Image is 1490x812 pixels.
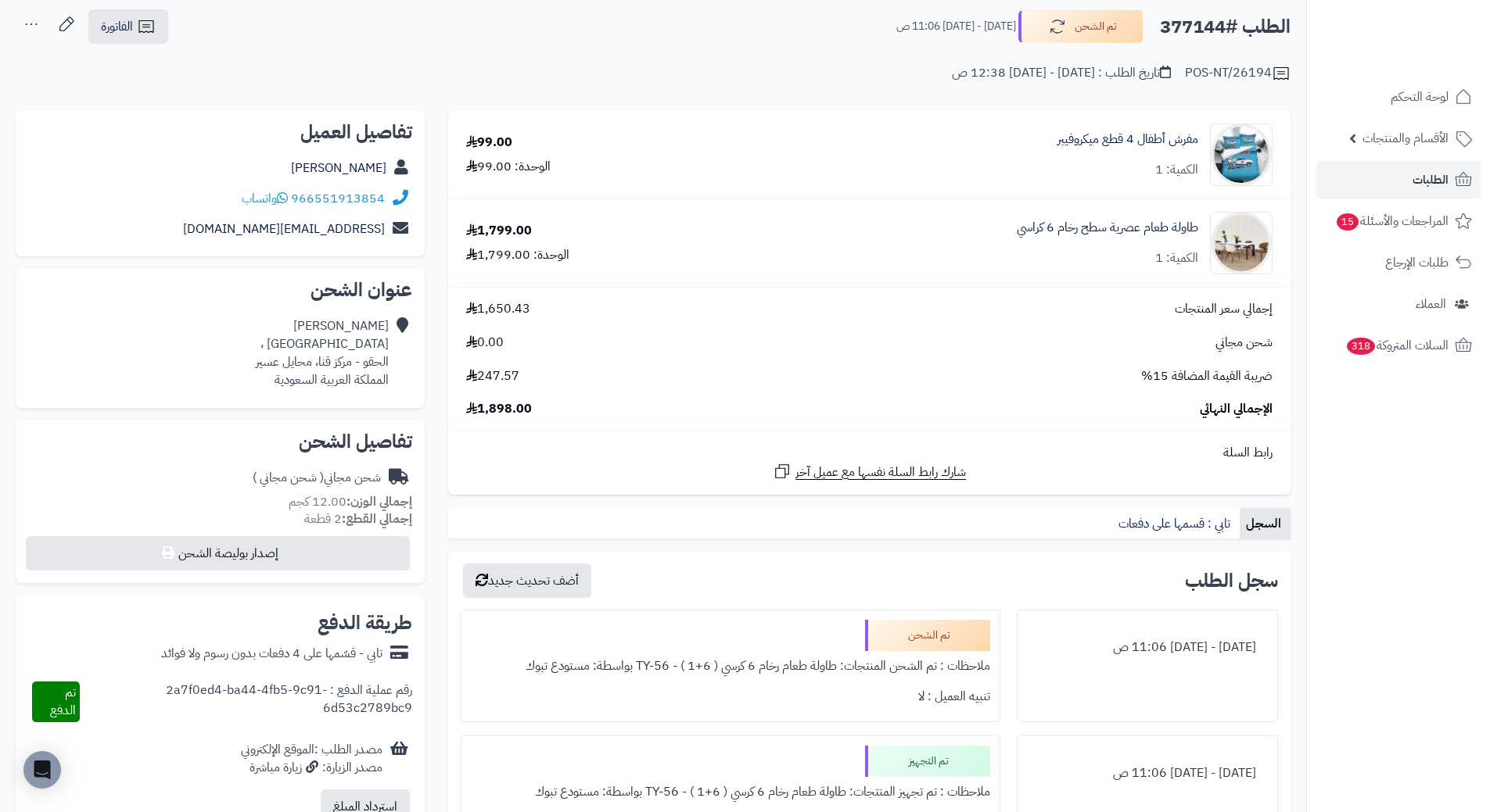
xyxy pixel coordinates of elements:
span: ( شحن مجاني ) [253,468,324,487]
a: طلبات الإرجاع [1316,244,1481,281]
button: أضف تحديث جديد [463,563,591,598]
button: تم الشحن [1018,10,1144,43]
span: لوحة التحكم [1391,86,1449,108]
span: شحن مجاني [1215,334,1273,352]
div: الكمية: 1 [1155,249,1198,267]
a: [EMAIL_ADDRESS][DOMAIN_NAME] [183,220,385,238]
a: العملاء [1316,285,1481,323]
strong: إجمالي القطع: [342,510,412,528]
div: شحن مجاني [253,469,381,487]
img: logo-2.png [1384,41,1475,74]
h2: تفاصيل الشحن [28,432,412,451]
div: مصدر الزيارة: زيارة مباشرة [241,759,382,777]
a: 966551913854 [291,189,385,208]
div: [DATE] - [DATE] 11:06 ص [1027,758,1268,789]
span: الطلبات [1413,169,1449,191]
a: طاولة طعام عصرية سطح رخام 6 كراسي [1017,219,1198,237]
div: تنبيه العميل : لا [471,681,989,712]
a: لوحة التحكم [1316,78,1481,116]
div: رقم عملية الدفع : 2a7f0ed4-ba44-4fb5-9c91-6d53c2789bc9 [80,681,413,722]
h2: الطلب #377144 [1160,11,1291,43]
a: واتساب [242,189,288,208]
div: Open Intercom Messenger [23,751,61,789]
span: إجمالي سعر المنتجات [1175,300,1273,318]
span: المراجعات والأسئلة [1335,210,1449,232]
small: [DATE] - [DATE] 11:06 ص [896,19,1016,34]
button: إصدار بوليصة الشحن [26,536,410,571]
span: 0.00 [466,334,504,352]
a: السلات المتروكة318 [1316,327,1481,364]
img: 1752304845-1-90x90.jpg [1211,212,1272,274]
span: 1,650.43 [466,300,530,318]
span: الإجمالي النهائي [1200,400,1273,418]
div: تم الشحن [865,620,990,651]
div: ملاحظات : تم تجهيز المنتجات: طاولة طعام رخام 6 كرسي ( 6+1 ) - TY-56 بواسطة: مستودع تبوك [471,777,989,807]
span: 15 [1337,213,1359,231]
span: شارك رابط السلة نفسها مع عميل آخر [795,463,966,481]
a: المراجعات والأسئلة15 [1316,202,1481,240]
span: طلبات الإرجاع [1385,252,1449,274]
h2: تفاصيل العميل [28,123,412,141]
h3: سجل الطلب [1185,571,1278,590]
div: الوحدة: 1,799.00 [466,246,569,264]
div: مصدر الطلب :الموقع الإلكتروني [241,741,382,777]
small: 2 قطعة [304,510,412,528]
span: ضريبة القيمة المضافة 15% [1141,367,1273,385]
a: الطلبات [1316,161,1481,199]
span: تم الدفع [50,683,76,720]
a: الفاتورة [88,9,168,44]
div: [DATE] - [DATE] 11:06 ص [1027,632,1268,663]
span: الفاتورة [101,17,133,36]
a: تابي : قسمها على دفعات [1112,508,1240,539]
div: [PERSON_NAME] [GEOGRAPHIC_DATA] ، الحقو - مركز قنا، محايل عسير المملكة العربية السعودية [256,317,389,388]
a: السجل [1240,508,1291,539]
h2: طريقة الدفع [318,613,412,632]
a: شارك رابط السلة نفسها مع عميل آخر [773,462,966,481]
div: رابط السلة [454,444,1284,462]
div: 99.00 [466,134,512,152]
div: الوحدة: 99.00 [466,158,551,176]
span: 247.57 [466,367,519,385]
div: تاريخ الطلب : [DATE] - [DATE] 12:38 ص [952,64,1171,82]
a: [PERSON_NAME] [291,159,386,177]
span: الأقسام والمنتجات [1363,127,1449,149]
a: مفرش أطفال 4 قطع ميكروفيبر [1057,131,1198,148]
div: 1,799.00 [466,222,532,240]
div: تم التجهيز [865,746,990,777]
div: الكمية: 1 [1155,161,1198,179]
div: POS-NT/26194 [1185,64,1291,83]
span: 318 [1347,338,1375,355]
span: 1,898.00 [466,400,532,418]
h2: عنوان الشحن [28,281,412,299]
strong: إجمالي الوزن: [346,492,412,511]
img: 1736335297-110203010074-90x90.jpg [1211,123,1272,186]
small: 12.00 كجم [289,492,412,511]
span: العملاء [1416,293,1446,315]
span: السلات المتروكة [1345,334,1449,356]
div: تابي - قسّمها على 4 دفعات بدون رسوم ولا فوائد [161,645,382,663]
div: ملاحظات : تم الشحن المنتجات: طاولة طعام رخام 6 كرسي ( 6+1 ) - TY-56 بواسطة: مستودع تبوك [471,651,989,681]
